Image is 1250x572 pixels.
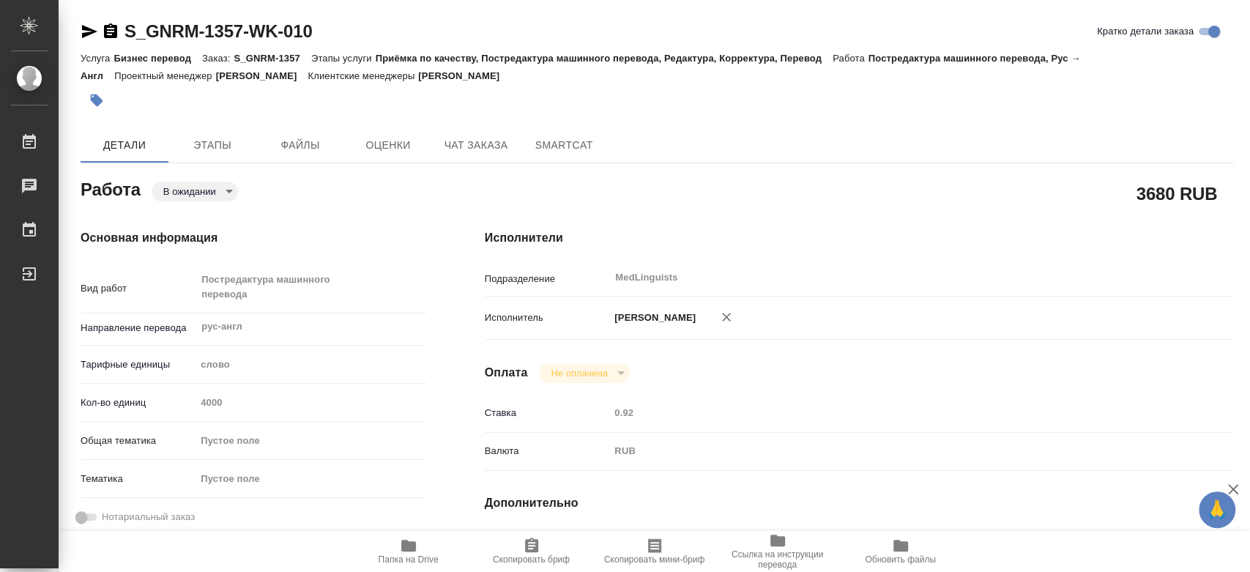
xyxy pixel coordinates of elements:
[81,23,98,40] button: Скопировать ссылку для ЯМессенджера
[485,272,610,286] p: Подразделение
[114,70,215,81] p: Проектный менеджер
[485,494,1234,512] h4: Дополнительно
[865,554,936,565] span: Обновить файлы
[609,402,1171,423] input: Пустое поле
[159,185,220,198] button: В ожидании
[81,84,113,116] button: Добавить тэг
[379,554,439,565] span: Папка на Drive
[604,554,704,565] span: Скопировать мини-бриф
[308,70,419,81] p: Клиентские менеджеры
[609,439,1171,464] div: RUB
[418,70,510,81] p: [PERSON_NAME]
[485,406,610,420] p: Ставка
[839,531,962,572] button: Обновить файлы
[152,182,238,201] div: В ожидании
[265,136,335,155] span: Файлы
[81,434,196,448] p: Общая тематика
[196,428,425,453] div: Пустое поле
[124,21,312,41] a: S_GNRM-1357-WK-010
[81,395,196,410] p: Кол-во единиц
[609,311,696,325] p: [PERSON_NAME]
[353,136,423,155] span: Оценки
[234,53,310,64] p: S_GNRM-1357
[529,136,599,155] span: SmartCat
[441,136,511,155] span: Чат заказа
[216,70,308,81] p: [PERSON_NAME]
[81,175,141,201] h2: Работа
[196,352,425,377] div: слово
[81,53,114,64] p: Услуга
[1199,491,1235,528] button: 🙏
[201,472,408,486] div: Пустое поле
[81,321,196,335] p: Направление перевода
[539,363,629,383] div: В ожидании
[202,53,234,64] p: Заказ:
[102,23,119,40] button: Скопировать ссылку
[376,53,833,64] p: Приёмка по качеству, Постредактура машинного перевода, Редактура, Корректура, Перевод
[196,392,425,413] input: Пустое поле
[1205,494,1229,525] span: 🙏
[485,364,528,382] h4: Оплата
[485,229,1234,247] h4: Исполнители
[725,549,830,570] span: Ссылка на инструкции перевода
[81,281,196,296] p: Вид работ
[81,357,196,372] p: Тарифные единицы
[833,53,868,64] p: Работа
[196,467,425,491] div: Пустое поле
[89,136,160,155] span: Детали
[485,311,610,325] p: Исполнитель
[493,554,570,565] span: Скопировать бриф
[311,53,376,64] p: Этапы услуги
[485,444,610,458] p: Валюта
[177,136,248,155] span: Этапы
[470,531,593,572] button: Скопировать бриф
[81,229,426,247] h4: Основная информация
[1136,181,1217,206] h2: 3680 RUB
[710,301,743,333] button: Удалить исполнителя
[347,531,470,572] button: Папка на Drive
[593,531,716,572] button: Скопировать мини-бриф
[546,367,611,379] button: Не оплачена
[114,53,202,64] p: Бизнес перевод
[102,510,195,524] span: Нотариальный заказ
[716,531,839,572] button: Ссылка на инструкции перевода
[1097,24,1194,39] span: Кратко детали заказа
[201,434,408,448] div: Пустое поле
[81,472,196,486] p: Тематика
